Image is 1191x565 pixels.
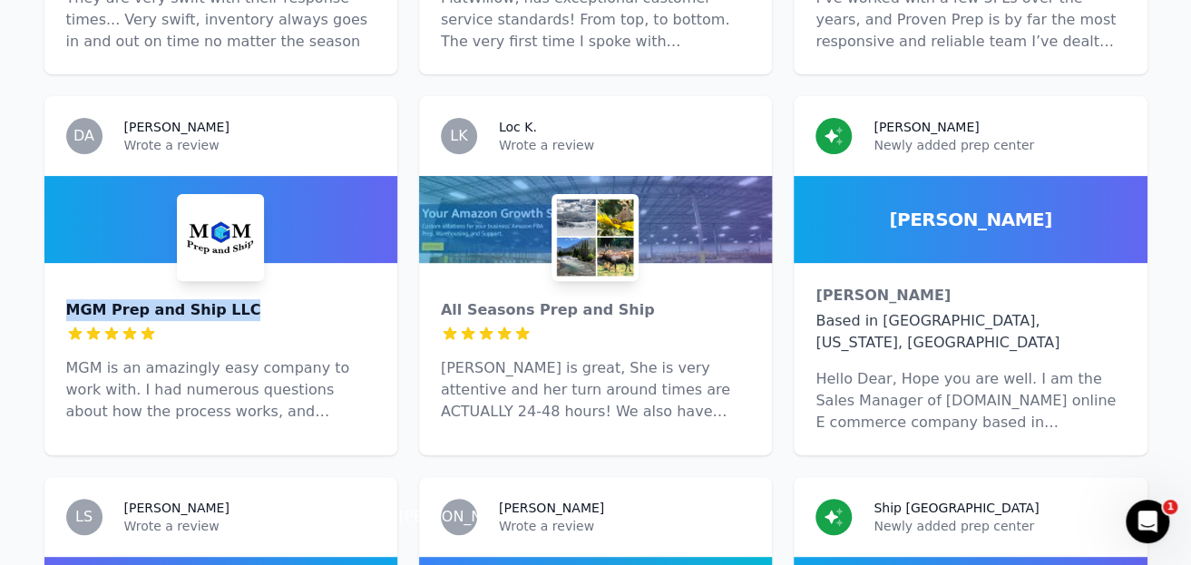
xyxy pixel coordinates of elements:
[874,118,979,136] h3: [PERSON_NAME]
[398,510,519,524] span: [PERSON_NAME]
[874,136,1125,154] p: Newly added prep center
[73,129,94,143] span: DA
[1126,500,1169,543] iframe: Intercom live chat
[441,299,750,321] div: All Seasons Prep and Ship
[499,118,537,136] h3: Loc K.
[124,118,229,136] h3: [PERSON_NAME]
[441,357,750,423] p: [PERSON_NAME] is great, She is very attentive and her turn around times are ACTUALLY 24-48 hours!...
[1163,500,1177,514] span: 1
[44,96,397,455] a: DA[PERSON_NAME]Wrote a reviewMGM Prep and Ship LLCMGM Prep and Ship LLCMGM is an amazingly easy c...
[794,96,1147,455] a: [PERSON_NAME]Newly added prep center[PERSON_NAME][PERSON_NAME]Based in [GEOGRAPHIC_DATA], [US_STA...
[815,310,1125,354] div: Based in [GEOGRAPHIC_DATA], [US_STATE], [GEOGRAPHIC_DATA]
[66,357,376,423] p: MGM is an amazingly easy company to work with. I had numerous questions about how the process wor...
[124,136,376,154] p: Wrote a review
[75,510,93,524] span: LS
[450,129,467,143] span: LK
[124,517,376,535] p: Wrote a review
[815,285,1125,307] div: [PERSON_NAME]
[499,517,750,535] p: Wrote a review
[66,299,376,321] div: MGM Prep and Ship LLC
[874,517,1125,535] p: Newly added prep center
[181,198,260,278] img: MGM Prep and Ship LLC
[499,136,750,154] p: Wrote a review
[555,198,635,278] img: All Seasons Prep and Ship
[499,499,604,517] h3: [PERSON_NAME]
[124,499,229,517] h3: [PERSON_NAME]
[889,207,1051,232] span: [PERSON_NAME]
[815,368,1125,433] p: Hello Dear, Hope you are well. I am the Sales Manager of [DOMAIN_NAME] online E commerce company ...
[419,96,772,455] a: LKLoc K.Wrote a reviewAll Seasons Prep and ShipAll Seasons Prep and Ship[PERSON_NAME] is great, S...
[874,499,1039,517] h3: Ship [GEOGRAPHIC_DATA]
